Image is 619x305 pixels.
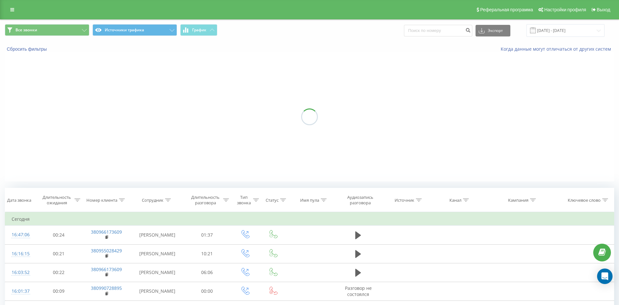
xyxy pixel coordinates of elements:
td: 00:24 [35,226,82,244]
div: Длительность ожидания [41,195,73,206]
div: Длительность разговора [189,195,221,206]
button: Экспорт [476,25,510,36]
div: Аудиозапись разговора [341,195,379,206]
td: 10:21 [183,244,231,263]
a: 380966173609 [91,229,122,235]
button: Все звонки [5,24,89,36]
div: Тип звонка [236,195,251,206]
td: [PERSON_NAME] [131,226,183,244]
td: Сегодня [5,213,614,226]
div: 16:47:06 [12,229,29,241]
div: Open Intercom Messenger [597,269,613,284]
div: Номер клиента [86,198,117,203]
div: Сотрудник [142,198,163,203]
td: 00:09 [35,282,82,300]
div: 16:01:37 [12,285,29,298]
input: Поиск по номеру [404,25,472,36]
td: [PERSON_NAME] [131,282,183,300]
span: Настройки профиля [544,7,586,12]
a: 380990728895 [91,285,122,291]
td: 00:00 [183,282,231,300]
button: График [180,24,217,36]
a: Когда данные могут отличаться от других систем [501,46,614,52]
td: 06:06 [183,263,231,282]
span: Разговор не состоялся [345,285,372,297]
button: Сбросить фильтры [5,46,50,52]
td: 00:22 [35,263,82,282]
span: Реферальная программа [480,7,533,12]
td: [PERSON_NAME] [131,244,183,263]
span: Выход [597,7,610,12]
div: Дата звонка [7,198,31,203]
div: Кампания [508,198,528,203]
button: Источники трафика [93,24,177,36]
div: Статус [266,198,279,203]
div: 16:03:52 [12,266,29,279]
td: 01:37 [183,226,231,244]
span: Все звонки [15,27,37,33]
div: Источник [395,198,414,203]
td: 00:21 [35,244,82,263]
a: 380966173609 [91,266,122,272]
span: График [192,28,206,32]
td: [PERSON_NAME] [131,263,183,282]
div: Канал [449,198,461,203]
div: Ключевое слово [568,198,601,203]
div: 16:16:15 [12,248,29,260]
a: 380955028429 [91,248,122,254]
div: Имя пула [300,198,319,203]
